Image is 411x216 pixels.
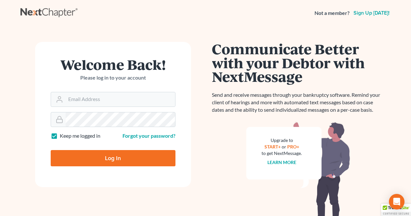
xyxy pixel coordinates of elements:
[282,144,286,149] span: or
[262,137,302,144] div: Upgrade to
[212,91,384,114] p: Send and receive messages through your bankruptcy software. Remind your client of hearings and mo...
[66,92,175,107] input: Email Address
[51,57,175,71] h1: Welcome Back!
[267,159,296,165] a: Learn more
[287,144,299,149] a: PRO+
[51,74,175,82] p: Please log in to your account
[212,42,384,83] h1: Communicate Better with your Debtor with NextMessage
[264,144,281,149] a: START+
[51,150,175,166] input: Log In
[381,204,411,216] div: TrustedSite Certified
[352,10,391,16] a: Sign up [DATE]!
[315,9,350,17] strong: Not a member?
[389,194,405,210] div: Open Intercom Messenger
[122,133,175,139] a: Forgot your password?
[262,150,302,157] div: to get NextMessage.
[60,132,100,140] label: Keep me logged in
